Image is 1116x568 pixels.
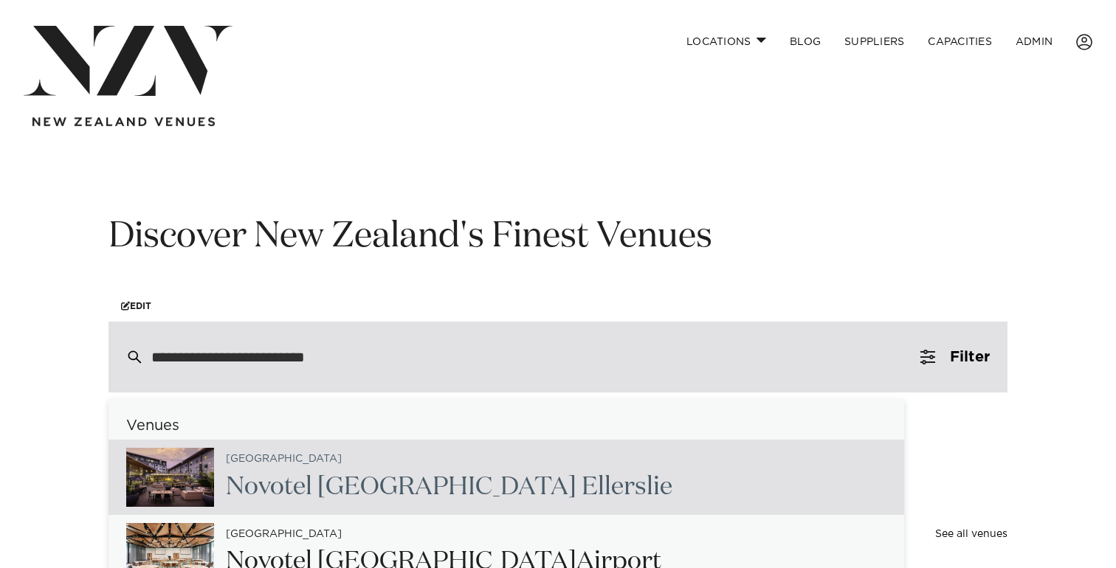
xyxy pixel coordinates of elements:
a: Edit [108,290,164,322]
a: BLOG [778,26,833,58]
span: Ellerslie [582,474,672,499]
span: [GEOGRAPHIC_DATA] [226,529,342,539]
img: new-zealand-venues-text.png [32,117,215,127]
h1: Discover New Zealand's Finest Venues [108,214,1008,260]
span: [GEOGRAPHIC_DATA] [226,454,342,464]
a: See all venues [935,529,1008,539]
h6: Venues [108,418,904,434]
span: Filter [950,350,990,364]
span: [GEOGRAPHIC_DATA] [317,474,576,499]
span: Novotel [226,474,312,499]
img: 1VUOmHgQabnfSxHMIpYmaxBnWEZUvAB1V4QIehsu.jpg [126,448,214,507]
a: SUPPLIERS [833,26,916,58]
a: Locations [675,26,778,58]
img: nzv-logo.png [24,26,232,96]
a: ADMIN [1004,26,1064,58]
button: Filter [903,322,1008,392]
a: Capacities [916,26,1004,58]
